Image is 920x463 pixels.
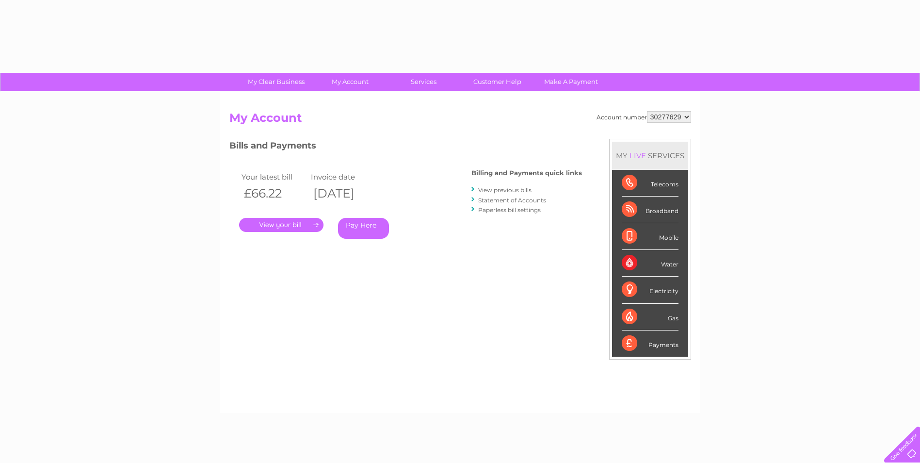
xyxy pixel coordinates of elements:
th: [DATE] [308,183,378,203]
a: Services [384,73,464,91]
div: Gas [622,304,678,331]
div: LIVE [628,151,648,160]
a: Statement of Accounts [478,197,546,204]
a: Paperless bill settings [478,206,541,214]
a: Customer Help [457,73,537,91]
td: Your latest bill [239,170,309,183]
th: £66.22 [239,183,309,203]
div: MY SERVICES [612,142,688,169]
a: My Clear Business [236,73,316,91]
h2: My Account [229,111,691,130]
a: Pay Here [338,218,389,239]
a: View previous bills [478,186,532,194]
div: Mobile [622,223,678,250]
div: Telecoms [622,170,678,197]
h3: Bills and Payments [229,139,582,156]
a: Make A Payment [531,73,611,91]
div: Broadband [622,197,678,223]
a: . [239,218,323,232]
div: Account number [597,111,691,123]
td: Invoice date [308,170,378,183]
a: My Account [310,73,390,91]
h4: Billing and Payments quick links [471,169,582,177]
div: Payments [622,331,678,357]
div: Water [622,250,678,277]
div: Electricity [622,277,678,303]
